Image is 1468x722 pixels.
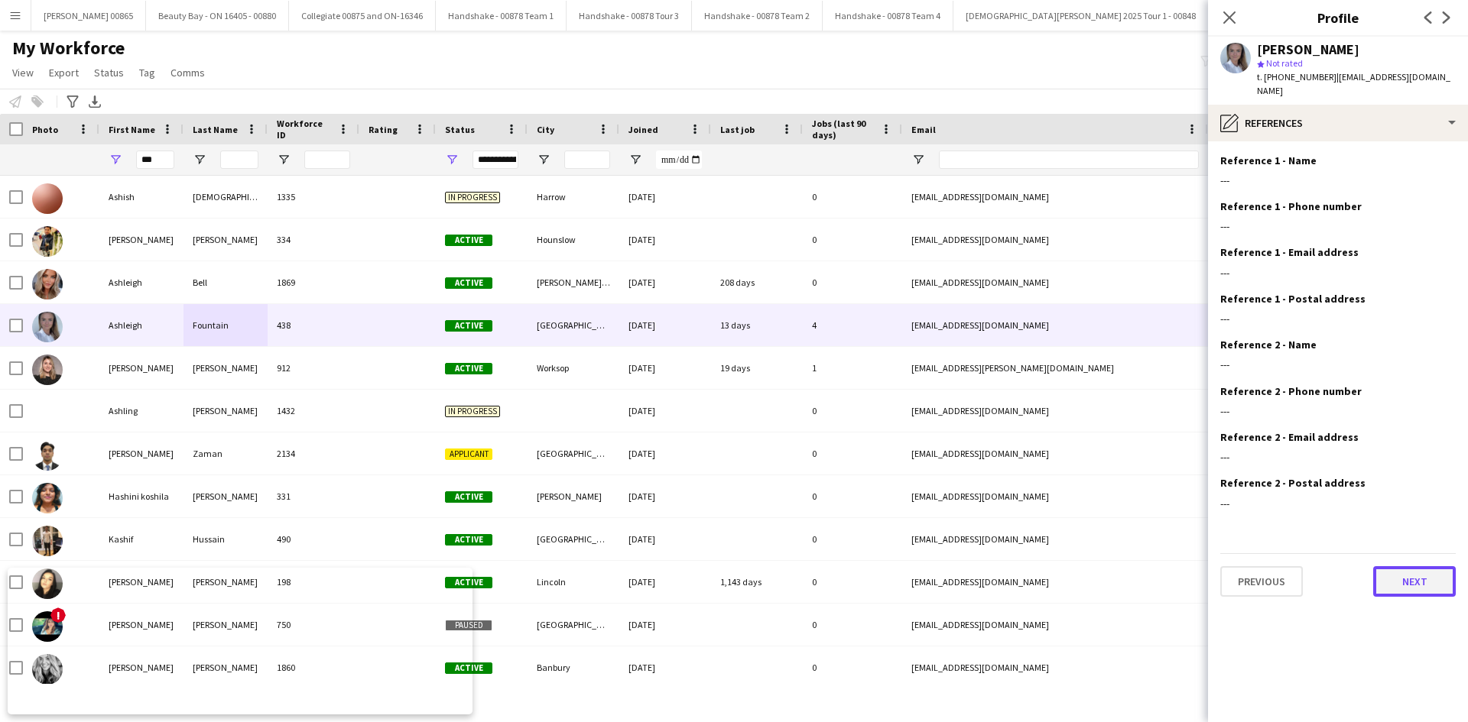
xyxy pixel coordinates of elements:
button: Open Filter Menu [628,153,642,167]
div: [EMAIL_ADDRESS][DOMAIN_NAME] [902,432,1208,474]
span: Active [445,491,492,503]
div: 0 [803,176,902,218]
div: [PERSON_NAME] [99,561,183,603]
div: 0 [803,432,902,474]
h3: Reference 1 - Phone number [1220,199,1362,213]
button: Handshake - 00878 Team 2 [692,1,823,31]
button: Open Filter Menu [445,153,459,167]
div: 438 [268,304,359,346]
app-action-btn: Advanced filters [63,92,82,111]
div: --- [1220,173,1456,187]
div: Bell [183,261,268,303]
div: [PERSON_NAME][GEOGRAPHIC_DATA] [528,261,619,303]
div: [GEOGRAPHIC_DATA] [528,518,619,560]
span: In progress [445,406,500,417]
img: Kashif Hussain [32,526,63,556]
div: [GEOGRAPHIC_DATA] [528,604,619,646]
button: Beauty Bay - ON 16405 - 00880 [146,1,289,31]
div: [DATE] [619,646,711,688]
button: Open Filter Menu [537,153,550,167]
div: [EMAIL_ADDRESS][DOMAIN_NAME] [902,390,1208,432]
div: [PERSON_NAME] [99,219,183,261]
div: Ashleigh [99,304,183,346]
div: Kashif [99,518,183,560]
a: View [6,63,40,83]
div: 2134 [268,432,359,474]
button: Next [1373,566,1456,597]
div: --- [1220,312,1456,325]
div: Banbury [528,646,619,688]
div: [DATE] [619,304,711,346]
div: Hounslow [528,219,619,261]
div: 0 [803,219,902,261]
button: Open Filter Menu [277,153,291,167]
div: 0 [803,604,902,646]
span: Last Name [193,124,238,135]
div: [DATE] [619,219,711,261]
div: --- [1220,219,1456,233]
span: City [537,124,554,135]
span: Export [49,66,79,79]
div: 208 days [711,261,803,303]
span: t. [PHONE_NUMBER] [1257,71,1336,83]
div: --- [1220,497,1456,510]
div: 0 [803,646,902,688]
div: Fountain [183,304,268,346]
span: Active [445,534,492,546]
input: Last Name Filter Input [220,151,258,169]
div: --- [1220,404,1456,418]
div: [EMAIL_ADDRESS][DOMAIN_NAME] [902,604,1208,646]
button: Handshake - 00878 Team 4 [823,1,953,31]
input: First Name Filter Input [136,151,174,169]
a: Export [43,63,85,83]
div: 1432 [268,390,359,432]
input: Workforce ID Filter Input [304,151,350,169]
img: Ashish Jain [32,183,63,214]
span: In progress [445,192,500,203]
div: [PERSON_NAME] [99,432,183,474]
span: Active [445,363,492,374]
a: Tag [133,63,161,83]
h3: Reference 2 - Phone number [1220,384,1362,398]
div: [EMAIL_ADDRESS][DOMAIN_NAME] [902,475,1208,517]
div: 0 [803,518,902,560]
div: [EMAIL_ADDRESS][DOMAIN_NAME] [902,518,1208,560]
div: [EMAIL_ADDRESS][DOMAIN_NAME] [902,219,1208,261]
div: [EMAIL_ADDRESS][DOMAIN_NAME] [902,176,1208,218]
div: [GEOGRAPHIC_DATA] [528,432,619,474]
span: My Workforce [12,37,125,60]
button: Handshake - 00878 Team 1 [436,1,567,31]
span: Jobs (last 90 days) [812,118,875,141]
button: Open Filter Menu [193,153,206,167]
div: 1869 [268,261,359,303]
div: [PERSON_NAME] [1257,43,1359,57]
div: 13 days [711,304,803,346]
span: Workforce ID [277,118,332,141]
div: Worksop [528,347,619,389]
div: [DATE] [619,432,711,474]
input: City Filter Input [564,151,610,169]
div: [DATE] [619,261,711,303]
span: Active [445,277,492,289]
div: [DATE] [619,561,711,603]
span: Not rated [1266,57,1303,69]
span: Joined [628,124,658,135]
div: 490 [268,518,359,560]
span: Comms [171,66,205,79]
div: Ashleigh [99,261,183,303]
div: 334 [268,219,359,261]
button: [PERSON_NAME] 00865 [31,1,146,31]
span: Active [445,235,492,246]
div: 1 [803,347,902,389]
span: Active [445,320,492,332]
h3: Reference 2 - Postal address [1220,476,1366,490]
div: 0 [803,390,902,432]
div: Zaman [183,432,268,474]
div: [PERSON_NAME] [183,561,268,603]
div: 0 [803,561,902,603]
div: [PERSON_NAME] [183,390,268,432]
img: Hashini koshila Gallage Dona [32,483,63,513]
div: [EMAIL_ADDRESS][PERSON_NAME][DOMAIN_NAME] [902,347,1208,389]
span: Status [94,66,124,79]
img: Ashleigh Fountain [32,312,63,342]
